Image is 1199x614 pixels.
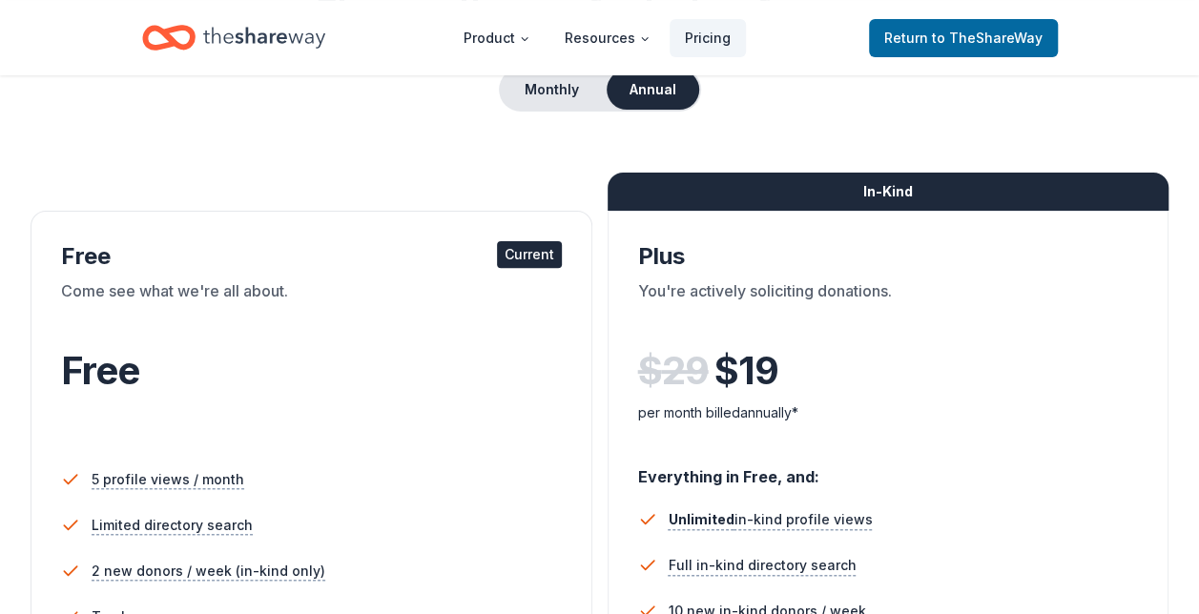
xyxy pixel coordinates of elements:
span: in-kind profile views [669,511,873,527]
div: Come see what we're all about. [61,279,562,333]
button: Product [448,19,546,57]
span: 2 new donors / week (in-kind only) [92,560,325,583]
button: Monthly [501,70,603,110]
div: Free [61,241,562,272]
a: Home [142,15,325,60]
div: Everything in Free, and: [638,449,1139,489]
span: Free [61,347,139,394]
button: Resources [549,19,666,57]
span: Full in-kind directory search [669,554,857,577]
a: Returnto TheShareWay [869,19,1058,57]
span: Unlimited [669,511,734,527]
div: You're actively soliciting donations. [638,279,1139,333]
span: Return [884,27,1043,50]
div: In-Kind [608,173,1169,211]
span: to TheShareWay [932,30,1043,46]
nav: Main [448,15,746,60]
button: Annual [607,70,699,110]
span: Limited directory search [92,514,253,537]
span: $ 19 [714,344,778,398]
a: Pricing [670,19,746,57]
span: 5 profile views / month [92,468,244,491]
div: Current [497,241,562,268]
div: Plus [638,241,1139,272]
div: per month billed annually* [638,401,1139,424]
